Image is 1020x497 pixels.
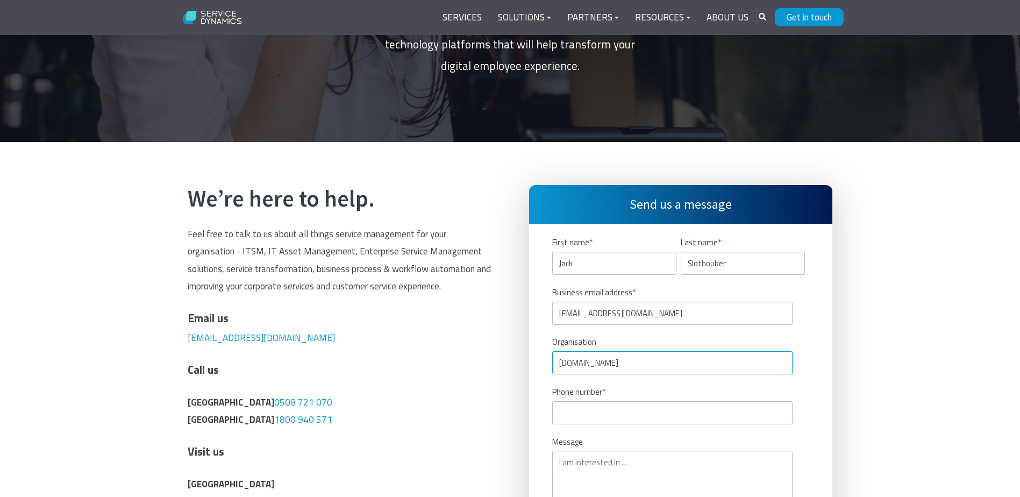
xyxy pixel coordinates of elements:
p: Contact us to learn more about the services we offer and the technology platforms that will help ... [346,12,674,98]
span: Call us [188,361,219,378]
img: Service Dynamics Logo - White [177,4,248,32]
p: Feel free to talk to us about all things service management for your organisation - ITSM, IT Asse... [188,225,491,295]
span: Business email address [552,286,632,299]
a: About Us [698,5,757,31]
span: Last name [681,236,718,248]
a: Solutions [490,5,559,31]
div: Navigation Menu [434,5,757,31]
strong: [GEOGRAPHIC_DATA] [188,477,274,491]
span: Organisation [552,336,596,348]
a: Partners [559,5,627,31]
strong: [GEOGRAPHIC_DATA] [188,413,274,427]
a: Services [434,5,490,31]
a: Resources [627,5,698,31]
span: [GEOGRAPHIC_DATA] [188,395,274,409]
a: [EMAIL_ADDRESS][DOMAIN_NAME] [188,331,335,345]
a: 1800 940 571 [274,413,332,427]
span: First name [552,236,589,248]
span: Message [552,436,583,448]
h3: Send us a message [529,185,832,224]
span: Visit us [188,443,224,460]
a: Get in touch [775,8,844,26]
span: Phone number [552,386,602,398]
h2: We’re here to help. [188,185,491,213]
span: Email us [188,309,229,326]
a: 0508 721 070 [274,395,332,409]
